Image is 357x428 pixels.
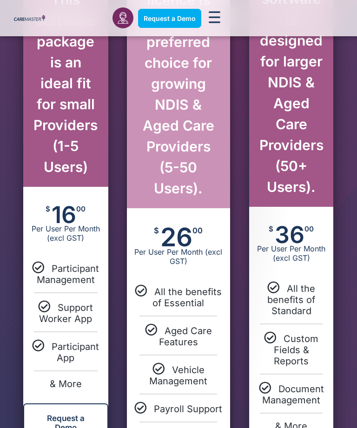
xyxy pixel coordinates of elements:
span: All the benefits of Essential [152,286,222,309]
span: 26 [160,227,192,247]
span: 00 [192,227,203,235]
span: 36 [275,225,304,244]
a: Request a Demo [138,9,201,28]
span: Request a Demo [144,14,196,22]
span: Aged Care Features [159,325,212,348]
span: Per User Per Month (excl GST) [23,224,108,243]
span: $ [269,225,273,232]
span: Participant Management [37,263,99,285]
span: Participant App [52,341,99,363]
span: Custom Fields & Reports [274,333,319,367]
span: Vehicle Management [149,364,207,387]
span: All the benefits of Standard [267,283,315,316]
span: Support Worker App [39,302,93,324]
span: 00 [76,205,86,212]
span: Per User Per Month (excl GST) [127,247,231,266]
span: Payroll Support [154,403,222,415]
span: $ [154,227,159,235]
span: 16 [52,205,76,224]
span: $ [46,205,50,212]
span: Per User Per Month (excl GST) [249,244,333,263]
span: 00 [304,225,314,232]
span: & More [50,378,82,389]
div: Menu Toggle [206,8,224,28]
img: CareMaster Logo [14,15,45,22]
span: Document Management [262,383,324,406]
